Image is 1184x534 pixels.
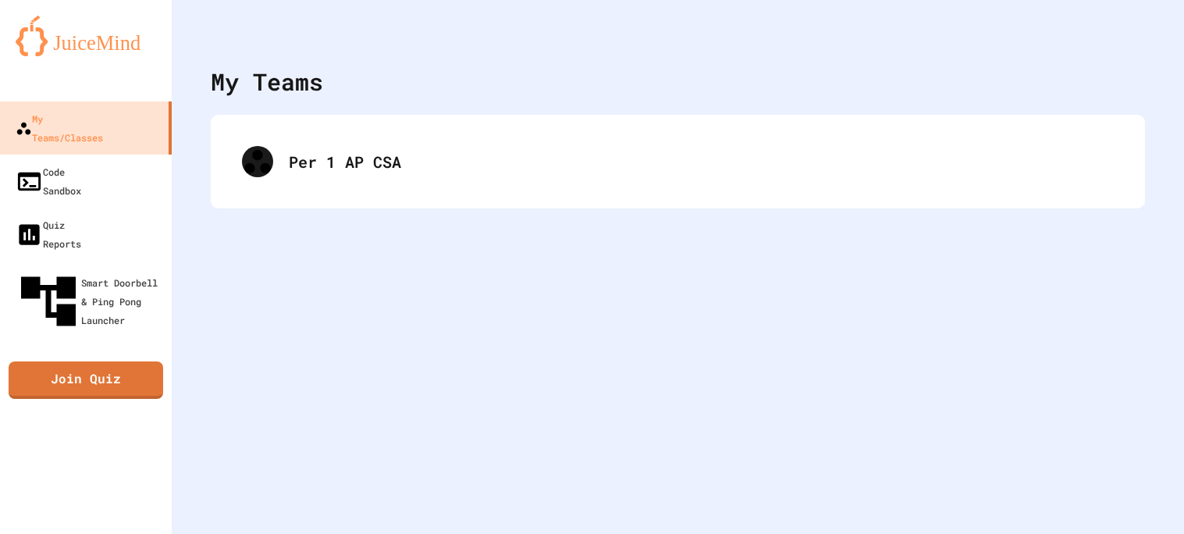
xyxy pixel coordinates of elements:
div: Per 1 AP CSA [289,150,1114,173]
a: Join Quiz [9,361,163,399]
div: Per 1 AP CSA [226,130,1129,193]
div: Code Sandbox [16,162,81,200]
div: My Teams [211,64,323,99]
div: My Teams/Classes [16,109,103,147]
div: Smart Doorbell & Ping Pong Launcher [16,269,165,334]
div: Quiz Reports [16,215,81,253]
img: logo-orange.svg [16,16,156,56]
